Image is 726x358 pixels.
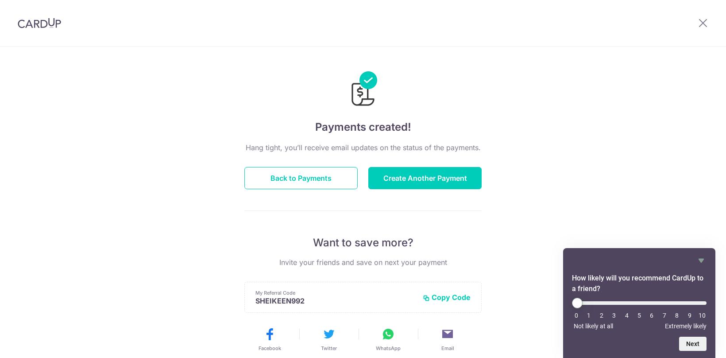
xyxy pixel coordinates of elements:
[647,312,656,319] li: 6
[244,167,358,189] button: Back to Payments
[259,345,281,352] span: Facebook
[685,312,694,319] li: 9
[303,327,355,352] button: Twitter
[696,255,707,266] button: Hide survey
[660,312,669,319] li: 7
[349,71,377,109] img: Payments
[423,293,471,302] button: Copy Code
[622,312,631,319] li: 4
[18,18,61,28] img: CardUp
[584,312,593,319] li: 1
[244,142,482,153] p: Hang tight, you’ll receive email updates on the status of the payments.
[572,255,707,351] div: How likely will you recommend CardUp to a friend? Select an option from 0 to 10, with 0 being Not...
[255,296,416,305] p: SHEIKEEN992
[376,345,401,352] span: WhatsApp
[255,289,416,296] p: My Referral Code
[679,337,707,351] button: Next question
[321,345,337,352] span: Twitter
[441,345,454,352] span: Email
[244,119,482,135] h4: Payments created!
[362,327,414,352] button: WhatsApp
[572,298,707,330] div: How likely will you recommend CardUp to a friend? Select an option from 0 to 10, with 0 being Not...
[635,312,644,319] li: 5
[368,167,482,189] button: Create Another Payment
[698,312,707,319] li: 10
[421,327,474,352] button: Email
[610,312,618,319] li: 3
[597,312,606,319] li: 2
[574,323,613,330] span: Not likely at all
[665,323,707,330] span: Extremely likely
[572,273,707,294] h2: How likely will you recommend CardUp to a friend? Select an option from 0 to 10, with 0 being Not...
[243,327,296,352] button: Facebook
[672,312,681,319] li: 8
[572,312,581,319] li: 0
[244,257,482,268] p: Invite your friends and save on next your payment
[244,236,482,250] p: Want to save more?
